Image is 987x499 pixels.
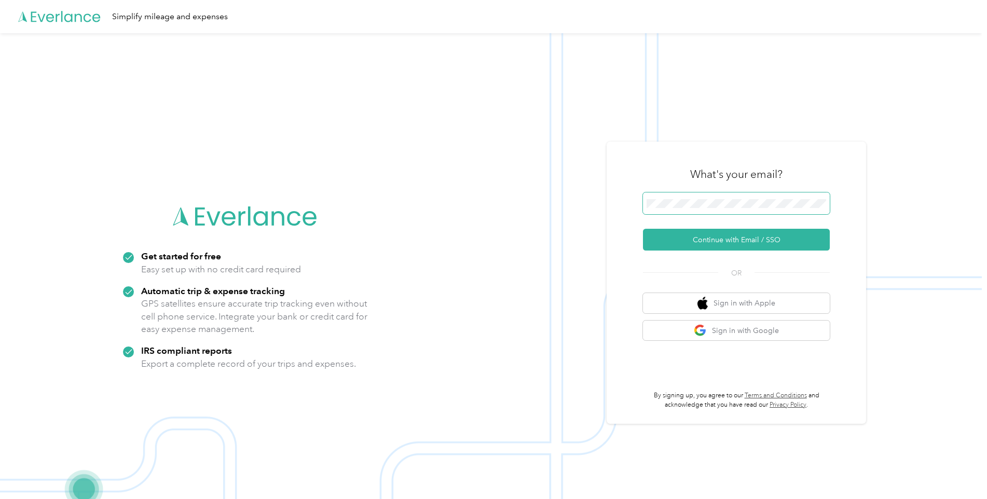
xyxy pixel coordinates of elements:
[141,251,221,261] strong: Get started for free
[112,10,228,23] div: Simplify mileage and expenses
[643,391,830,409] p: By signing up, you agree to our and acknowledge that you have read our .
[141,297,368,336] p: GPS satellites ensure accurate trip tracking even without cell phone service. Integrate your bank...
[141,285,285,296] strong: Automatic trip & expense tracking
[141,345,232,356] strong: IRS compliant reports
[718,268,755,279] span: OR
[690,167,783,182] h3: What's your email?
[141,263,301,276] p: Easy set up with no credit card required
[694,324,707,337] img: google logo
[745,392,807,399] a: Terms and Conditions
[643,321,830,341] button: google logoSign in with Google
[770,401,806,409] a: Privacy Policy
[141,357,356,370] p: Export a complete record of your trips and expenses.
[643,229,830,251] button: Continue with Email / SSO
[643,293,830,313] button: apple logoSign in with Apple
[697,297,708,310] img: apple logo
